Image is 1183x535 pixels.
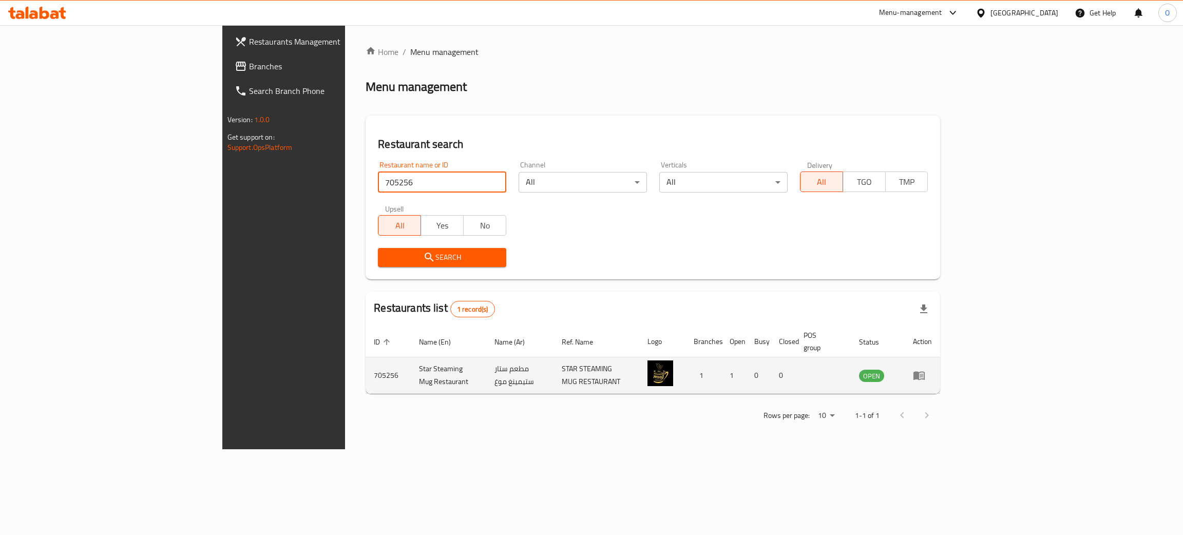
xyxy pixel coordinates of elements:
span: No [468,218,502,233]
nav: breadcrumb [366,46,940,58]
span: Search [386,251,498,264]
span: Status [859,336,892,348]
span: Menu management [410,46,479,58]
button: No [463,215,506,236]
th: Open [721,326,746,357]
span: 1.0.0 [254,113,270,126]
th: Busy [746,326,771,357]
button: Search [378,248,506,267]
span: O [1165,7,1170,18]
div: Total records count [450,301,495,317]
span: All [383,218,417,233]
div: Export file [911,297,936,321]
div: All [519,172,647,193]
span: Version: [227,113,253,126]
button: TMP [885,171,928,192]
span: Ref. Name [562,336,606,348]
td: مطعم ستار ستيمينغ موغ [486,357,553,394]
span: Name (En) [419,336,464,348]
span: Search Branch Phone [249,85,412,97]
span: OPEN [859,370,884,382]
td: 0 [771,357,795,394]
span: Branches [249,60,412,72]
div: All [659,172,788,193]
td: 0 [746,357,771,394]
button: All [378,215,421,236]
input: Search for restaurant name or ID.. [378,172,506,193]
th: Closed [771,326,795,357]
table: enhanced table [366,326,940,394]
p: Rows per page: [764,409,810,422]
button: All [800,171,843,192]
span: 1 record(s) [451,304,494,314]
span: All [805,175,839,189]
div: Menu-management [879,7,942,19]
label: Upsell [385,205,404,212]
td: 1 [685,357,721,394]
span: ID [374,336,393,348]
label: Delivery [807,161,833,168]
span: Restaurants Management [249,35,412,48]
span: TMP [890,175,924,189]
a: Branches [226,54,420,79]
th: Branches [685,326,721,357]
button: TGO [843,171,886,192]
td: STAR STEAMING MUG RESTAURANT [554,357,639,394]
a: Support.OpsPlatform [227,141,293,154]
span: TGO [847,175,882,189]
th: Logo [639,326,685,357]
p: 1-1 of 1 [855,409,880,422]
a: Restaurants Management [226,29,420,54]
h2: Restaurants list [374,300,494,317]
h2: Restaurant search [378,137,928,152]
button: Yes [421,215,464,236]
td: Star Steaming Mug Restaurant [411,357,486,394]
td: 1 [721,357,746,394]
a: Search Branch Phone [226,79,420,103]
div: Rows per page: [814,408,838,424]
span: Name (Ar) [494,336,538,348]
span: Yes [425,218,460,233]
span: Get support on: [227,130,275,144]
th: Action [905,326,940,357]
div: [GEOGRAPHIC_DATA] [990,7,1058,18]
img: Star Steaming Mug Restaurant [647,360,673,386]
span: POS group [804,329,839,354]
